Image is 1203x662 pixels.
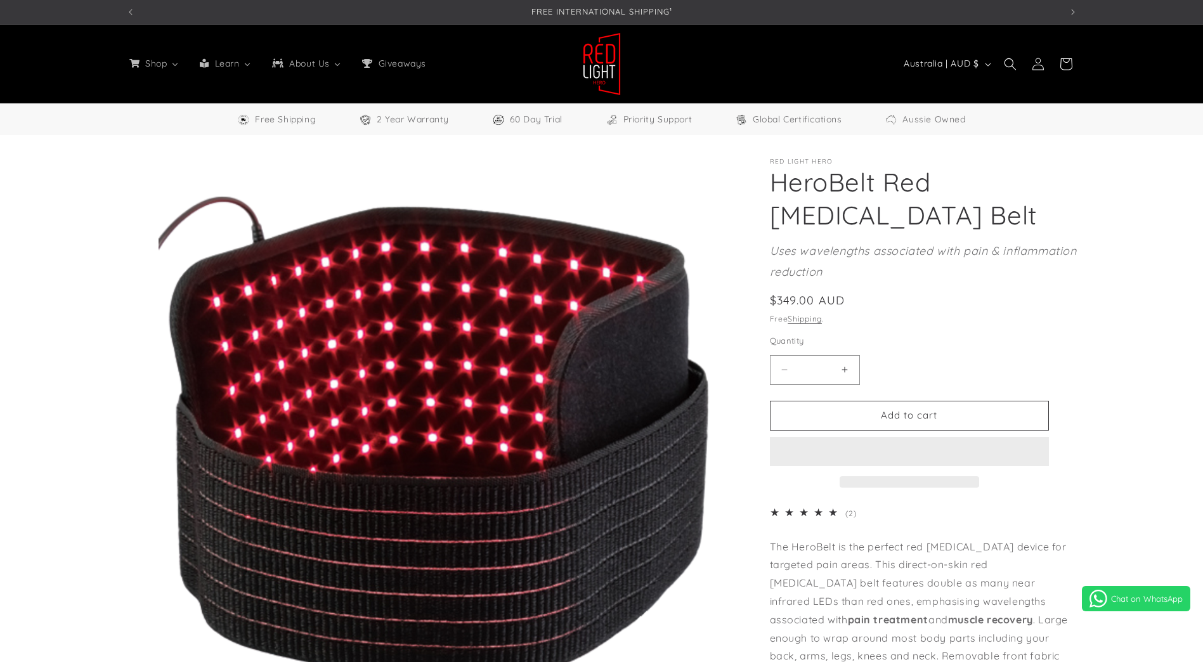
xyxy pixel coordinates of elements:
a: Aussie Owned [885,112,965,127]
span: 2 Year Warranty [377,112,449,127]
a: 2 Year Warranty [359,112,449,127]
span: Shop [143,58,168,69]
img: Aussie Owned Icon [885,114,897,126]
img: Support Icon [606,114,618,126]
a: 60 Day Trial [492,112,562,127]
span: Free Shipping [255,112,316,127]
a: Giveaways [351,50,435,77]
a: Global Certifications [735,112,842,127]
a: Red Light Hero [578,27,625,100]
button: Add to cart [770,401,1049,431]
button: Australia | AUD $ [896,52,996,76]
span: Chat on WhatsApp [1111,594,1183,604]
strong: pain treatment [848,613,928,626]
a: About Us [261,50,351,77]
span: FREE INTERNATIONAL SHIPPING¹ [531,6,672,16]
span: (2) [845,509,856,518]
span: Global Certifications [753,112,842,127]
a: Free Worldwide Shipping [237,112,316,127]
img: Free Shipping Icon [237,114,250,126]
img: Trial Icon [492,114,505,126]
span: 60 Day Trial [510,112,562,127]
a: Learn [189,50,261,77]
span: About Us [287,58,331,69]
img: Certifications Icon [735,114,748,126]
span: Aussie Owned [902,112,965,127]
span: Australia | AUD $ [904,57,979,70]
div: 5.0 out of 5.0 stars [770,503,843,522]
em: Uses wavelengths associated with pain & inflammation reduction [770,243,1077,278]
img: Red Light Hero [583,32,621,96]
a: Shop [119,50,189,77]
summary: Search [996,50,1024,78]
strong: muscle recovery [948,613,1033,626]
span: $349.00 AUD [770,292,845,309]
h1: HeroBelt Red [MEDICAL_DATA] Belt [770,165,1077,231]
a: Priority Support [606,112,693,127]
a: Chat on WhatsApp [1082,586,1190,611]
label: Quantity [770,335,1049,347]
span: Learn [212,58,241,69]
div: Free . [770,313,1077,325]
a: Shipping [788,314,822,323]
p: Red Light Hero [770,158,1077,165]
span: Giveaways [376,58,427,69]
img: Warranty Icon [359,114,372,126]
span: Priority Support [623,112,693,127]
